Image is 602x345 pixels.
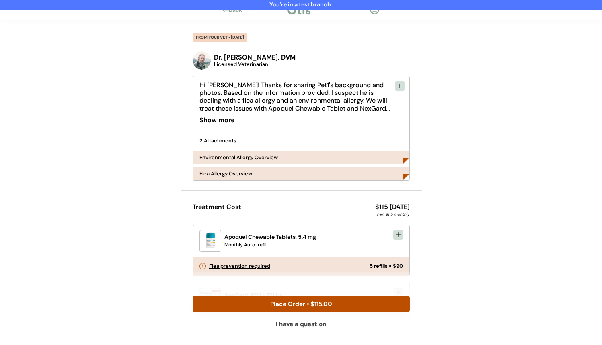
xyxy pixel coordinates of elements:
[403,174,409,180] img: Rectangle%20166.png
[193,133,409,148] div: 2 Attachments
[199,81,391,112] p: Hi [PERSON_NAME]! Thanks for sharing Pet1's background and photos. Based on the information provi...
[199,171,252,176] div: Flea Allergy Overview
[193,33,247,42] div: FROM YOUR VET • [DATE]
[229,6,247,14] div: Back
[224,241,268,248] div: Monthly Auto-refill
[199,155,278,160] div: Environmental Allergy Overview
[214,54,296,61] div: Dr. [PERSON_NAME], DVM
[276,321,326,327] div: I have a question
[370,263,388,269] div: 5 refills
[224,233,316,241] div: Apoquel Chewable Tablets, 5.4 mg
[214,62,268,67] div: Licensed Veterinarian
[375,204,410,210] div: $115 [DATE]
[209,263,270,269] div: Flea prevention required
[199,112,234,128] div: Show more
[193,296,410,312] button: Place Order • $115.00
[375,210,410,218] div: Then $115 monthly
[193,204,241,210] div: Treatment Cost
[403,158,409,164] img: Rectangle%20166.png
[393,263,403,269] div: $90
